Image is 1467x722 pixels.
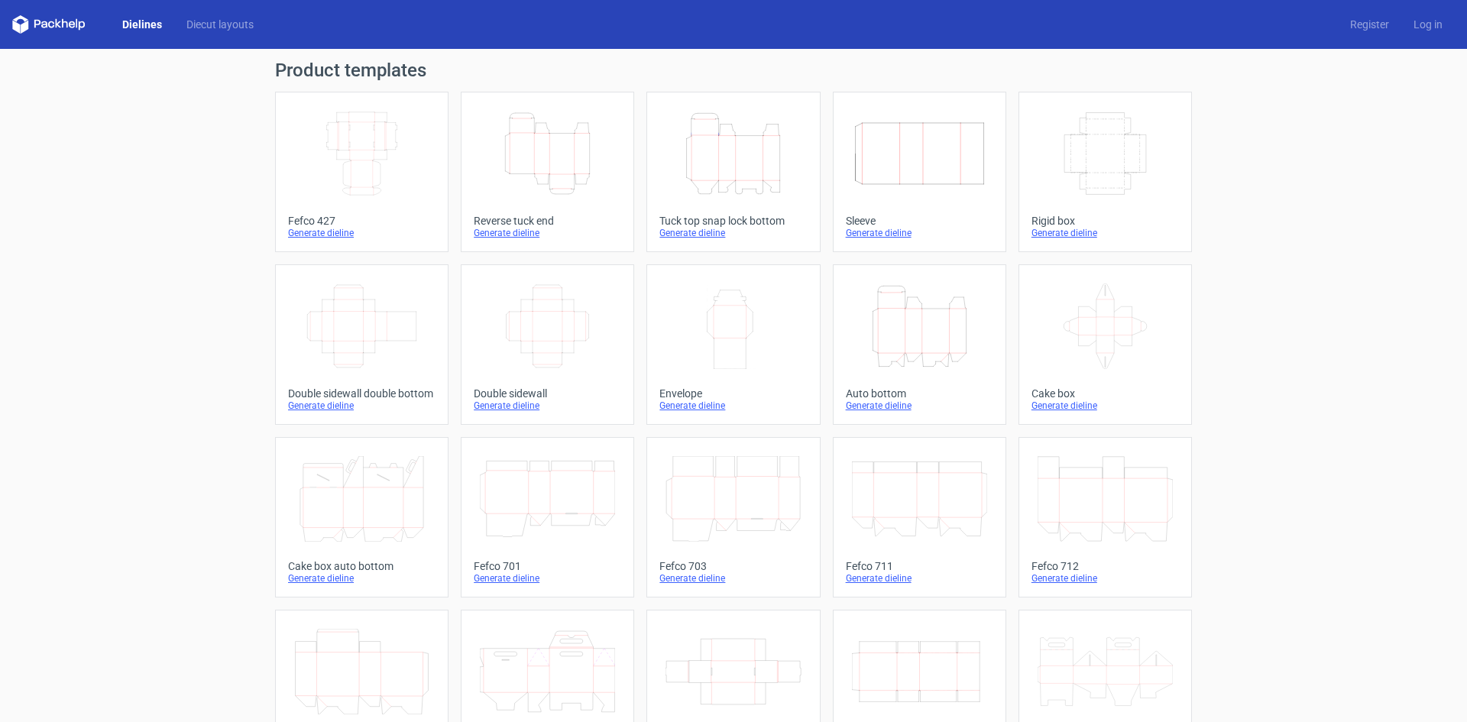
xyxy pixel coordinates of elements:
[833,264,1006,425] a: Auto bottomGenerate dieline
[288,400,436,412] div: Generate dieline
[288,560,436,572] div: Cake box auto bottom
[1031,400,1179,412] div: Generate dieline
[1031,560,1179,572] div: Fefco 712
[275,437,449,597] a: Cake box auto bottomGenerate dieline
[659,387,807,400] div: Envelope
[474,387,621,400] div: Double sidewall
[288,215,436,227] div: Fefco 427
[474,572,621,584] div: Generate dieline
[1031,227,1179,239] div: Generate dieline
[288,387,436,400] div: Double sidewall double bottom
[659,400,807,412] div: Generate dieline
[846,400,993,412] div: Generate dieline
[275,264,449,425] a: Double sidewall double bottomGenerate dieline
[288,572,436,584] div: Generate dieline
[646,264,820,425] a: EnvelopeGenerate dieline
[474,215,621,227] div: Reverse tuck end
[833,437,1006,597] a: Fefco 711Generate dieline
[275,61,1192,79] h1: Product templates
[846,215,993,227] div: Sleeve
[461,264,634,425] a: Double sidewallGenerate dieline
[461,437,634,597] a: Fefco 701Generate dieline
[846,387,993,400] div: Auto bottom
[1401,17,1455,32] a: Log in
[288,227,436,239] div: Generate dieline
[474,400,621,412] div: Generate dieline
[659,572,807,584] div: Generate dieline
[1018,437,1192,597] a: Fefco 712Generate dieline
[1031,572,1179,584] div: Generate dieline
[846,572,993,584] div: Generate dieline
[461,92,634,252] a: Reverse tuck endGenerate dieline
[646,437,820,597] a: Fefco 703Generate dieline
[1338,17,1401,32] a: Register
[474,227,621,239] div: Generate dieline
[275,92,449,252] a: Fefco 427Generate dieline
[659,215,807,227] div: Tuck top snap lock bottom
[846,560,993,572] div: Fefco 711
[174,17,266,32] a: Diecut layouts
[1031,215,1179,227] div: Rigid box
[659,560,807,572] div: Fefco 703
[1018,92,1192,252] a: Rigid boxGenerate dieline
[474,560,621,572] div: Fefco 701
[1018,264,1192,425] a: Cake boxGenerate dieline
[646,92,820,252] a: Tuck top snap lock bottomGenerate dieline
[659,227,807,239] div: Generate dieline
[846,227,993,239] div: Generate dieline
[110,17,174,32] a: Dielines
[1031,387,1179,400] div: Cake box
[833,92,1006,252] a: SleeveGenerate dieline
